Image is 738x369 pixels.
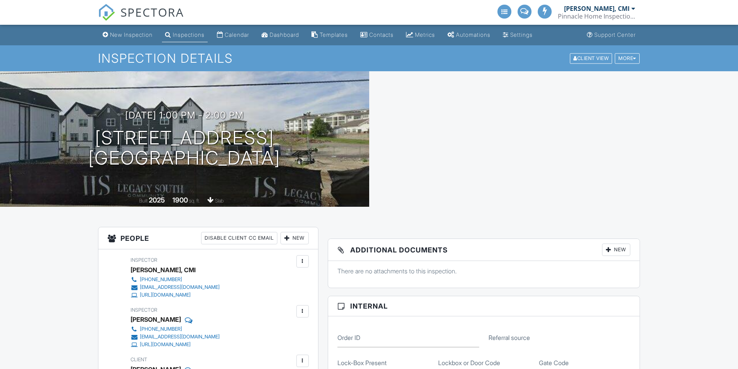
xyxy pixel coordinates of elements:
a: Settings [500,28,536,42]
div: 1900 [172,196,188,204]
div: [PERSON_NAME] [131,314,181,325]
div: Settings [510,31,533,38]
img: The Best Home Inspection Software - Spectora [98,4,115,21]
label: Gate Code [539,359,569,367]
a: [URL][DOMAIN_NAME] [131,341,220,348]
div: [PHONE_NUMBER] [140,276,182,283]
h3: Internal [328,296,640,316]
span: Client [131,357,147,362]
a: Automations (Advanced) [444,28,494,42]
a: Contacts [357,28,397,42]
div: [EMAIL_ADDRESS][DOMAIN_NAME] [140,334,220,340]
div: New [602,244,630,256]
label: Lock-Box Present [337,359,387,367]
span: Inspector [131,257,157,263]
div: More [615,53,640,64]
span: sq. ft. [189,198,200,204]
div: Templates [320,31,348,38]
label: Order ID [337,333,360,342]
span: SPECTORA [120,4,184,20]
a: Dashboard [258,28,302,42]
a: Templates [308,28,351,42]
span: Inspector [131,307,157,313]
div: Client View [570,53,612,64]
h3: People [98,227,318,249]
div: [PERSON_NAME], CMI [564,5,630,12]
a: [URL][DOMAIN_NAME] [131,291,220,299]
div: 2025 [149,196,165,204]
div: [URL][DOMAIN_NAME] [140,342,191,348]
h1: [STREET_ADDRESS] [GEOGRAPHIC_DATA] [88,128,280,169]
a: Inspections [162,28,208,42]
div: Metrics [415,31,435,38]
span: slab [215,198,224,204]
div: Support Center [594,31,636,38]
a: [EMAIL_ADDRESS][DOMAIN_NAME] [131,333,220,341]
div: Disable Client CC Email [201,232,277,244]
a: Metrics [403,28,438,42]
a: New Inspection [100,28,156,42]
a: [PHONE_NUMBER] [131,325,220,333]
div: Automations [456,31,490,38]
div: [EMAIL_ADDRESS][DOMAIN_NAME] [140,284,220,290]
div: New [280,232,309,244]
a: SPECTORA [98,10,184,27]
div: Calendar [225,31,249,38]
div: Pinnacle Home Inspections LLC [558,12,635,20]
h3: Additional Documents [328,239,640,261]
label: Lockbox or Door Code [438,359,500,367]
label: Referral source [489,333,530,342]
div: [PHONE_NUMBER] [140,326,182,332]
a: [PHONE_NUMBER] [131,276,220,283]
h1: Inspection Details [98,51,640,65]
a: Calendar [214,28,252,42]
h3: [DATE] 1:00 pm - 2:00 pm [125,110,244,120]
p: There are no attachments to this inspection. [337,267,631,275]
div: [PERSON_NAME], CMI [131,264,196,276]
div: New Inspection [110,31,153,38]
a: [EMAIL_ADDRESS][DOMAIN_NAME] [131,283,220,291]
a: Support Center [584,28,639,42]
div: Inspections [173,31,205,38]
div: Dashboard [270,31,299,38]
a: Client View [569,55,614,61]
div: Contacts [369,31,394,38]
span: Built [139,198,148,204]
div: [URL][DOMAIN_NAME] [140,292,191,298]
